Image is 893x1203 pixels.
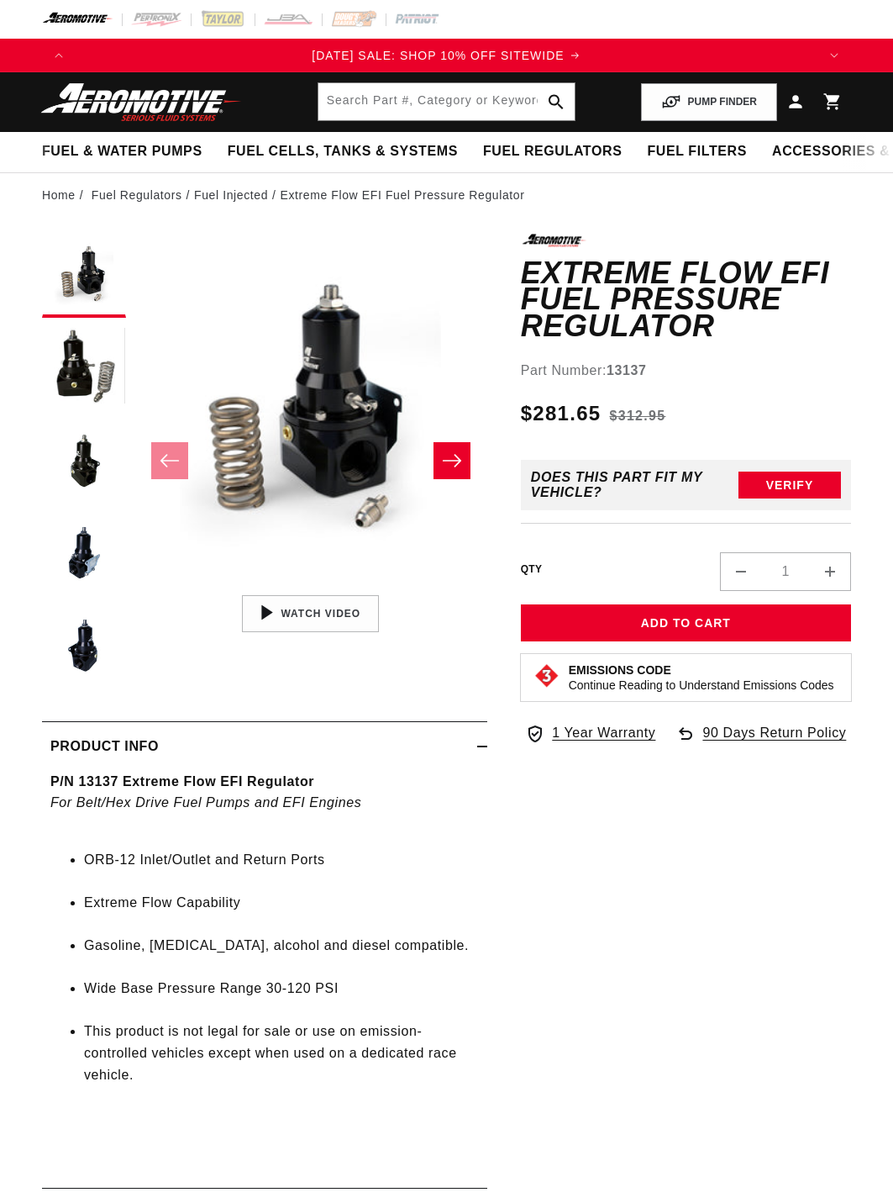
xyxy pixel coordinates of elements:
[569,662,834,693] button: Emissions CodeContinue Reading to Understand Emissions Codes
[533,662,560,689] img: Emissions code
[312,49,564,62] span: [DATE] SALE: SHOP 10% OFF SITEWIDE
[610,406,666,426] s: $312.95
[42,143,202,161] span: Fuel & Water Pumps
[525,722,655,744] a: 1 Year Warranty
[569,663,671,677] strong: Emissions Code
[50,795,361,810] em: For Belt/Hex Drive Fuel Pumps and EFI Engines
[531,470,738,500] div: Does This part fit My vehicle?
[675,722,846,761] a: 90 Days Return Policy
[538,83,575,120] button: search button
[521,562,543,577] label: QTY
[817,39,851,72] button: Translation missing: en.sections.announcements.next_announcement
[42,234,126,318] button: Load image 1 in gallery view
[42,234,487,688] media-gallery: Gallery Viewer
[521,604,851,642] button: Add to Cart
[42,604,126,688] button: Load image 5 in gallery view
[607,363,647,377] strong: 13137
[552,722,655,744] span: 1 Year Warranty
[84,1021,479,1085] li: This product is not legal for sale or use on emission-controlled vehicles except when used on a d...
[42,511,126,595] button: Load image 4 in gallery view
[84,892,479,914] li: Extreme Flow Capability
[521,260,851,340] h1: Extreme Flow EFI Fuel Pressure Regulator
[151,442,188,479] button: Slide left
[50,774,314,789] strong: P/N 13137 Extreme Flow EFI Regulator
[36,82,246,122] img: Aeromotive
[194,186,280,204] li: Fuel Injected
[483,143,622,161] span: Fuel Regulators
[42,186,76,204] a: Home
[76,46,817,65] div: 1 of 3
[84,978,479,1000] li: Wide Base Pressure Range 30-120 PSI
[228,143,458,161] span: Fuel Cells, Tanks & Systems
[521,360,851,382] div: Part Number:
[42,39,76,72] button: Translation missing: en.sections.announcements.previous_announcement
[647,143,747,161] span: Fuel Filters
[29,132,215,171] summary: Fuel & Water Pumps
[281,186,525,204] li: Extreme Flow EFI Fuel Pressure Regulator
[738,472,841,499] button: Verify
[42,419,126,503] button: Load image 3 in gallery view
[84,849,479,871] li: ORB-12 Inlet/Outlet and Return Ports
[569,678,834,693] p: Continue Reading to Understand Emissions Codes
[76,46,817,65] div: Announcement
[702,722,846,761] span: 90 Days Return Policy
[215,132,470,171] summary: Fuel Cells, Tanks & Systems
[634,132,759,171] summary: Fuel Filters
[641,83,777,121] button: PUMP FINDER
[84,935,479,957] li: Gasoline, [MEDICAL_DATA], alcohol and diesel compatible.
[92,186,194,204] li: Fuel Regulators
[242,595,379,632] button: Watch Video
[42,722,487,771] summary: Product Info
[470,132,634,171] summary: Fuel Regulators
[521,398,601,429] span: $281.65
[318,83,575,120] input: Search by Part Number, Category or Keyword
[42,186,851,204] nav: breadcrumbs
[76,46,817,65] a: [DATE] SALE: SHOP 10% OFF SITEWIDE
[50,736,159,757] h2: Product Info
[433,442,470,479] button: Slide right
[42,326,126,410] button: Load image 2 in gallery view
